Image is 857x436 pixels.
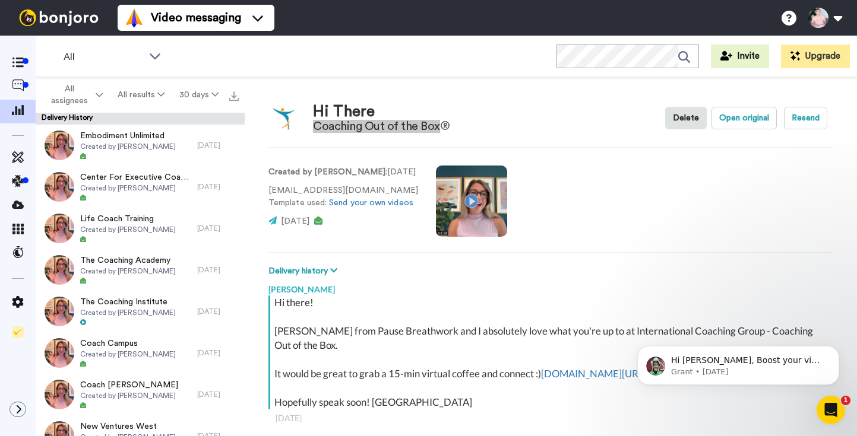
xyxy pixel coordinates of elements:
span: Center For Executive Coaching [80,171,191,183]
img: 9e524bc6-3de9-4c67-82e4-390ff6373b91-thumb.jpg [45,297,74,326]
div: [DATE] [197,224,239,233]
span: Created by [PERSON_NAME] [80,308,176,317]
button: Delivery history [268,265,341,278]
div: [DATE] [197,348,239,358]
button: Resend [784,107,827,129]
span: [DATE] [281,217,309,225]
iframe: Intercom notifications message [619,321,857,404]
span: Created by [PERSON_NAME] [80,225,176,234]
span: Embodiment Unlimited [80,130,176,142]
div: [DATE] [197,182,239,192]
button: 30 days [172,84,226,106]
a: The Coaching AcademyCreated by [PERSON_NAME][DATE] [36,249,245,291]
span: New Ventures West [80,421,176,432]
strong: Created by [PERSON_NAME] [268,168,385,176]
img: bj-logo-header-white.svg [14,9,103,26]
a: Embodiment UnlimitedCreated by [PERSON_NAME][DATE] [36,125,245,166]
div: [DATE] [197,141,239,150]
a: [DOMAIN_NAME][URL][PERSON_NAME] [541,367,725,380]
img: Image of Hi There [268,102,301,135]
button: Upgrade [781,44,850,68]
img: 29cae866-fd9e-417a-8c47-d71508b6aaef-thumb.jpg [45,255,74,285]
iframe: Intercom live chat [817,396,845,424]
span: Created by [PERSON_NAME] [80,183,191,193]
span: Coach [PERSON_NAME] [80,379,178,391]
button: Delete [665,107,707,129]
img: 04f91f5b-a822-4552-a450-41c411d1ba7e-thumb.jpg [45,131,74,160]
button: All results [110,84,172,106]
button: All assignees [38,78,110,112]
div: [DATE] [197,390,239,399]
img: export.svg [229,91,239,101]
span: All assignees [45,83,93,107]
span: Created by [PERSON_NAME] [80,142,176,151]
p: : [DATE] [268,166,418,179]
span: All [64,50,143,64]
img: vm-color.svg [125,8,144,27]
span: Video messaging [151,9,241,26]
button: Open original [711,107,777,129]
span: Created by [PERSON_NAME] [80,349,176,359]
img: Checklist.svg [12,326,24,338]
div: [DATE] [197,307,239,316]
a: Life Coach TrainingCreated by [PERSON_NAME][DATE] [36,208,245,249]
img: 8be222f2-26a5-43c2-bc2f-2eb4007ff4fa-thumb.jpg [45,214,74,243]
div: [DATE] [276,412,826,424]
div: [PERSON_NAME] [268,278,833,295]
div: Delivery History [36,113,245,125]
button: Invite [711,44,769,68]
span: The Coaching Academy [80,254,176,266]
span: The Coaching Institute [80,296,176,308]
img: 65966e08-5c1b-4833-838d-dfac3edde86a-thumb.jpg [45,338,74,368]
div: Coaching Out of the Box® [313,120,450,133]
button: Export all results that match these filters now. [226,86,242,104]
span: 1 [841,396,850,405]
a: Send your own videos [329,199,413,207]
img: 3698daa9-6f92-4b3f-b47e-abad6f79f868-thumb.jpg [45,380,74,409]
p: [EMAIL_ADDRESS][DOMAIN_NAME] Template used: [268,184,418,209]
span: Life Coach Training [80,213,176,225]
a: Coach CampusCreated by [PERSON_NAME][DATE] [36,332,245,374]
span: Created by [PERSON_NAME] [80,266,176,276]
span: Created by [PERSON_NAME] [80,391,178,400]
a: The Coaching InstituteCreated by [PERSON_NAME][DATE] [36,291,245,332]
a: Center For Executive CoachingCreated by [PERSON_NAME][DATE] [36,166,245,208]
img: 30731040-627d-40a2-b994-88342fef7709-thumb.jpg [45,172,74,202]
div: Hi There [313,103,450,120]
a: Coach [PERSON_NAME]Created by [PERSON_NAME][DATE] [36,374,245,415]
div: [DATE] [197,265,239,275]
div: Hi there! [PERSON_NAME] from Pause Breathwork and I absolutely love what you're up to at Internat... [274,295,830,409]
span: Coach Campus [80,338,176,349]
